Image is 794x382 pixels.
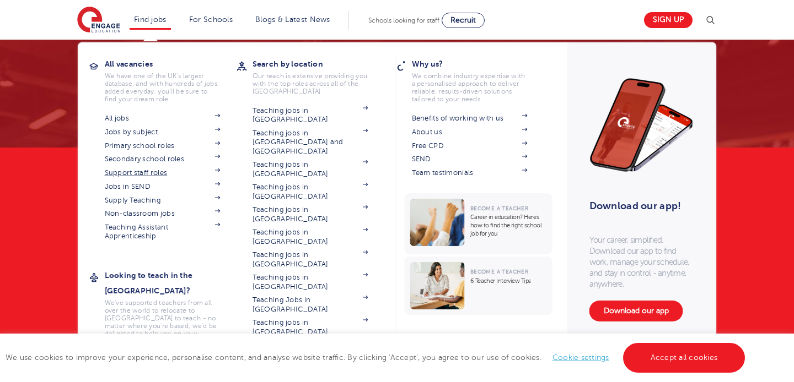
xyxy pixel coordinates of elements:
[470,269,528,275] span: Become a Teacher
[412,72,528,103] p: We combine industry expertise with a personalised approach to deliver reliable, results-driven so...
[368,17,439,24] span: Schools looking for staff
[105,209,221,218] a: Non-classroom jobs
[253,250,368,269] a: Teaching jobs in [GEOGRAPHIC_DATA]
[470,205,528,211] span: Become a Teacher
[105,223,221,241] a: Teaching Assistant Apprenticeship
[470,213,547,238] p: Career in education? Here’s how to find the right school job for you
[105,114,221,123] a: All jobs
[253,273,368,291] a: Teaching jobs in [GEOGRAPHIC_DATA]
[412,141,528,150] a: Free CPD
[412,168,528,177] a: Team testimonials
[105,299,221,345] p: We've supported teachers from all over the world to relocate to [GEOGRAPHIC_DATA] to teach - no m...
[412,155,528,163] a: SEND
[412,56,544,72] h3: Why us?
[644,12,693,28] a: Sign up
[253,160,368,178] a: Teaching jobs in [GEOGRAPHIC_DATA]
[253,129,368,156] a: Teaching jobs in [GEOGRAPHIC_DATA] and [GEOGRAPHIC_DATA]
[105,268,237,345] a: Looking to teach in the [GEOGRAPHIC_DATA]?We've supported teachers from all over the world to rel...
[6,353,748,362] span: We use cookies to improve your experience, personalise content, and analyse website traffic. By c...
[105,196,221,205] a: Supply Teaching
[589,301,683,321] a: Download our app
[623,343,745,373] a: Accept all cookies
[450,16,476,24] span: Recruit
[253,296,368,314] a: Teaching Jobs in [GEOGRAPHIC_DATA]
[105,56,237,72] h3: All vacancies
[77,7,120,34] img: Engage Education
[105,155,221,163] a: Secondary school roles
[253,183,368,201] a: Teaching jobs in [GEOGRAPHIC_DATA]
[253,205,368,223] a: Teaching jobs in [GEOGRAPHIC_DATA]
[589,234,694,290] p: Your career, simplified. Download our app to find work, manage your schedule, and stay in control...
[105,56,237,103] a: All vacanciesWe have one of the UK's largest database. and with hundreds of jobs added everyday. ...
[105,128,221,137] a: Jobs by subject
[405,257,555,315] a: Become a Teacher6 Teacher Interview Tips
[442,13,485,28] a: Recruit
[105,72,221,103] p: We have one of the UK's largest database. and with hundreds of jobs added everyday. you'll be sur...
[405,193,555,254] a: Become a TeacherCareer in education? Here’s how to find the right school job for you
[253,56,385,95] a: Search by locationOur reach is extensive providing you with the top roles across all of the [GEOG...
[412,56,544,103] a: Why us?We combine industry expertise with a personalised approach to deliver reliable, results-dr...
[105,141,221,150] a: Primary school roles
[189,15,233,24] a: For Schools
[253,56,385,72] h3: Search by location
[412,114,528,123] a: Benefits of working with us
[412,128,528,137] a: About us
[134,15,167,24] a: Find jobs
[253,106,368,124] a: Teaching jobs in [GEOGRAPHIC_DATA]
[589,194,689,218] h3: Download our app!
[470,277,547,285] p: 6 Teacher Interview Tips
[105,268,237,298] h3: Looking to teach in the [GEOGRAPHIC_DATA]?
[253,228,368,246] a: Teaching jobs in [GEOGRAPHIC_DATA]
[105,168,221,177] a: Support staff roles
[552,353,609,362] a: Cookie settings
[253,72,368,95] p: Our reach is extensive providing you with the top roles across all of the [GEOGRAPHIC_DATA]
[105,182,221,191] a: Jobs in SEND
[255,15,330,24] a: Blogs & Latest News
[253,318,368,336] a: Teaching jobs in [GEOGRAPHIC_DATA]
